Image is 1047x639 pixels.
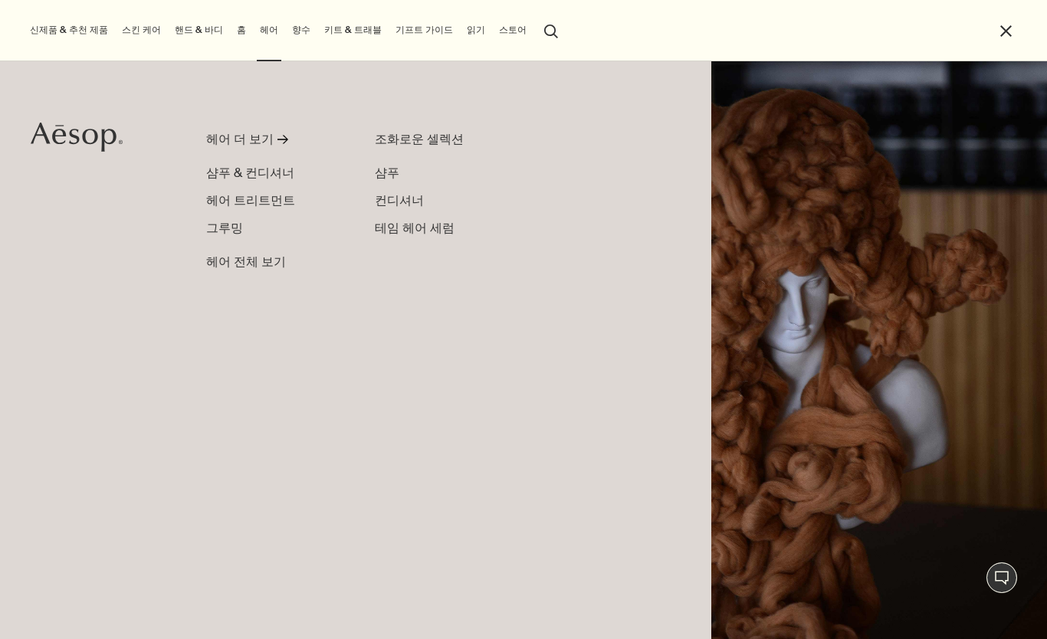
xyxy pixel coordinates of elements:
[206,247,286,271] a: 헤어 전체 보기
[537,15,565,44] button: 검색창 열기
[375,192,424,210] a: 컨디셔너
[27,21,111,40] button: 신제품 & 추천 제품
[172,21,226,40] a: 핸드 & 바디
[375,165,399,181] span: 샴푸
[206,130,344,155] a: 헤어 더 보기
[206,164,294,182] a: 샴푸 & 컨디셔너
[234,21,249,40] a: 홈
[206,192,295,208] span: 헤어 트리트먼트
[31,122,123,152] svg: Aesop
[27,118,126,160] a: Aesop
[375,220,455,236] span: 테임 헤어 세럼
[375,130,543,149] div: 조화로운 셀렉션
[206,130,274,149] div: 헤어 더 보기
[496,21,530,40] button: 스토어
[986,562,1017,593] button: 1:1 채팅 상담
[375,219,455,238] a: 테임 헤어 세럼
[997,22,1015,40] button: 메뉴 닫기
[206,192,295,210] a: 헤어 트리트먼트
[375,164,399,182] a: 샴푸
[206,219,243,238] a: 그루밍
[392,21,456,40] a: 기프트 가이드
[257,21,281,40] a: 헤어
[711,61,1047,639] img: Mannequin bust wearing wig made of wool.
[119,21,164,40] a: 스킨 케어
[206,220,243,236] span: 그루밍
[375,192,424,208] span: 컨디셔너
[321,21,385,40] a: 키트 & 트래블
[206,253,286,271] span: 헤어 전체 보기
[464,21,488,40] a: 읽기
[289,21,313,40] a: 향수
[206,165,294,181] span: 샴푸 & 컨디셔너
